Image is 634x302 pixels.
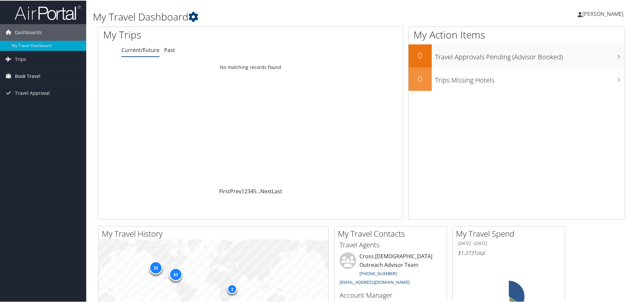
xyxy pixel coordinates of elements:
a: 2 [244,187,247,194]
img: airportal-logo.png [15,4,81,20]
h2: 0 [409,49,432,60]
h3: Account Manager [340,290,442,299]
div: 3 [227,283,237,293]
a: Current/Future [121,46,159,53]
h3: Travel Approvals Pending (Advisor Booked) [435,48,625,61]
span: [PERSON_NAME] [582,10,623,17]
a: 0Travel Approvals Pending (Advisor Booked) [409,44,625,67]
a: [PERSON_NAME] [578,3,630,23]
a: 5 [253,187,256,194]
a: 0Trips Missing Hotels [409,67,625,90]
span: … [256,187,260,194]
span: $1,373 [458,249,474,256]
a: 1 [241,187,244,194]
a: [PHONE_NUMBER] [359,270,397,276]
h1: My Trips [103,27,271,41]
span: Trips [15,50,26,67]
h2: My Travel Contacts [338,227,447,239]
h2: 0 [409,72,432,84]
a: Past [164,46,175,53]
a: Prev [230,187,241,194]
h3: Trips Missing Hotels [435,72,625,84]
a: 4 [250,187,253,194]
h2: My Travel History [102,227,328,239]
span: Travel Approval [15,84,50,101]
h6: [DATE] - [DATE] [458,240,560,246]
div: 83 [169,267,182,280]
span: Dashboards [15,24,42,40]
h1: My Travel Dashboard [93,9,451,23]
h2: My Travel Spend [456,227,565,239]
h1: My Action Items [409,27,625,41]
a: 3 [247,187,250,194]
h3: Travel Agents [340,240,442,249]
h6: Total [458,249,560,256]
li: Cross [DEMOGRAPHIC_DATA] Outreach Advisor Team [336,252,445,287]
div: 20 [149,261,162,274]
a: First [219,187,230,194]
a: Next [260,187,272,194]
td: No matching records found [98,61,403,73]
a: Last [272,187,282,194]
span: Book Travel [15,67,40,84]
a: [EMAIL_ADDRESS][DOMAIN_NAME] [340,278,410,284]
